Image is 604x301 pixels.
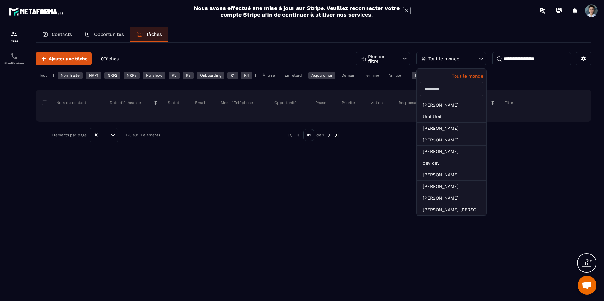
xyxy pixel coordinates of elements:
[221,100,253,105] p: Meet / Téléphone
[288,132,293,138] img: prev
[417,134,486,146] li: [PERSON_NAME]
[53,73,54,78] p: |
[417,181,486,192] li: [PERSON_NAME]
[308,72,335,79] div: Aujourd'hui
[168,100,179,105] p: Statut
[10,52,18,60] img: scheduler
[417,169,486,181] li: [PERSON_NAME]
[260,72,278,79] div: À faire
[78,27,130,42] a: Opportunités
[124,72,140,79] div: NRP3
[169,72,180,79] div: R2
[92,132,101,139] span: 10
[412,72,422,79] div: P1
[2,62,27,65] p: Planificateur
[126,133,160,137] p: 1-0 sur 0 éléments
[316,133,324,138] p: de 1
[2,40,27,43] p: CRM
[342,100,355,105] p: Priorité
[58,72,83,79] div: Non Traité
[417,111,486,123] li: Umi Umi
[104,56,119,61] span: Tâches
[10,30,18,38] img: formation
[101,56,119,62] p: 0
[52,31,72,37] p: Contacts
[361,72,382,79] div: Terminé
[255,73,256,78] p: |
[399,100,422,105] p: Responsable
[417,204,486,216] li: [PERSON_NAME] [PERSON_NAME]
[326,132,332,138] img: next
[130,27,168,42] a: Tâches
[146,31,162,37] p: Tâches
[36,27,78,42] a: Contacts
[193,5,400,18] h2: Nous avons effectué une mise à jour sur Stripe. Veuillez reconnecter votre compte Stripe afin de ...
[417,157,486,169] li: dev dev
[94,31,124,37] p: Opportunités
[417,99,486,111] li: [PERSON_NAME]
[385,72,404,79] div: Annulé
[183,72,194,79] div: R3
[197,72,224,79] div: Onboarding
[316,100,326,105] p: Phase
[195,100,205,105] p: Email
[281,72,305,79] div: En retard
[143,72,165,79] div: No Show
[338,72,358,79] div: Demain
[49,56,87,62] span: Ajouter une tâche
[578,276,596,295] div: Ouvrir le chat
[417,146,486,157] li: [PERSON_NAME]
[417,192,486,204] li: [PERSON_NAME]
[505,100,513,105] p: Titre
[241,72,252,79] div: R4
[417,123,486,134] li: [PERSON_NAME]
[52,133,87,137] p: Éléments par page
[101,132,109,139] input: Search for option
[420,74,483,79] p: Tout le monde
[9,6,65,17] img: logo
[2,48,27,70] a: schedulerschedulerPlanificateur
[371,100,383,105] p: Action
[90,128,118,142] div: Search for option
[368,54,396,63] p: Plus de filtre
[227,72,238,79] div: R1
[36,52,92,65] button: Ajouter une tâche
[428,57,459,61] p: Tout le monde
[295,132,301,138] img: prev
[110,100,141,105] p: Date d’échéance
[86,72,101,79] div: NRP1
[303,129,314,141] p: 01
[2,26,27,48] a: formationformationCRM
[334,132,340,138] img: next
[36,72,50,79] div: Tout
[407,73,409,78] p: |
[44,100,86,105] p: Nom du contact
[274,100,297,105] p: Opportunité
[104,72,120,79] div: NRP2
